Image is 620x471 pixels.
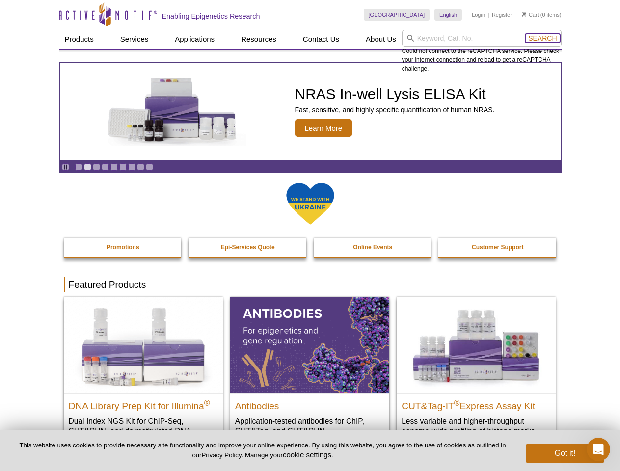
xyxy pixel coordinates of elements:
p: Fast, sensitive, and highly specific quantification of human NRAS. [295,105,495,114]
h2: Featured Products [64,277,557,292]
a: English [434,9,462,21]
a: Customer Support [438,238,557,257]
a: Cart [522,11,539,18]
a: Go to slide 3 [93,163,100,171]
a: Epi-Services Quote [189,238,307,257]
a: Login [472,11,485,18]
a: Go to slide 1 [75,163,82,171]
a: All Antibodies Antibodies Application-tested antibodies for ChIP, CUT&Tag, and CUT&RUN. [230,297,389,445]
button: cookie settings [283,450,331,459]
a: Go to slide 6 [119,163,127,171]
img: Your Cart [522,12,526,17]
input: Keyword, Cat. No. [402,30,562,47]
a: Online Events [314,238,432,257]
a: Go to slide 9 [146,163,153,171]
h2: DNA Library Prep Kit for Illumina [69,396,218,411]
img: DNA Library Prep Kit for Illumina [64,297,223,393]
a: Privacy Policy [201,451,241,459]
a: Services [114,30,155,49]
button: Got it! [526,444,604,463]
button: Search [525,34,560,43]
img: NRAS In-well Lysis ELISA Kit [99,78,246,146]
p: Less variable and higher-throughput genome-wide profiling of histone marks​. [402,416,551,436]
p: Application-tested antibodies for ChIP, CUT&Tag, and CUT&RUN. [235,416,384,436]
h2: NRAS In-well Lysis ELISA Kit [295,87,495,102]
li: | [488,9,489,21]
a: Go to slide 4 [102,163,109,171]
a: Go to slide 5 [110,163,118,171]
a: Go to slide 8 [137,163,144,171]
h2: Enabling Epigenetics Research [162,12,260,21]
a: Applications [169,30,220,49]
strong: Online Events [353,244,392,251]
strong: Epi-Services Quote [221,244,275,251]
h2: Antibodies [235,396,384,411]
a: Toggle autoplay [62,163,69,171]
strong: Promotions [107,244,139,251]
div: Could not connect to the reCAPTCHA service. Please check your internet connection and reload to g... [402,30,562,73]
img: We Stand With Ukraine [286,182,335,226]
a: Go to slide 2 [84,163,91,171]
a: CUT&Tag-IT® Express Assay Kit CUT&Tag-IT®Express Assay Kit Less variable and higher-throughput ge... [397,297,556,445]
li: (0 items) [522,9,562,21]
iframe: Intercom live chat [587,438,610,461]
article: NRAS In-well Lysis ELISA Kit [60,63,561,160]
a: [GEOGRAPHIC_DATA] [364,9,430,21]
h2: CUT&Tag-IT Express Assay Kit [402,396,551,411]
sup: ® [204,398,210,407]
img: All Antibodies [230,297,389,393]
a: Products [59,30,100,49]
strong: Customer Support [472,244,523,251]
a: Resources [235,30,282,49]
a: Register [492,11,512,18]
a: DNA Library Prep Kit for Illumina DNA Library Prep Kit for Illumina® Dual Index NGS Kit for ChIP-... [64,297,223,455]
a: Contact Us [297,30,345,49]
a: Go to slide 7 [128,163,135,171]
a: NRAS In-well Lysis ELISA Kit NRAS In-well Lysis ELISA Kit Fast, sensitive, and highly specific qu... [60,63,561,160]
a: About Us [360,30,402,49]
img: CUT&Tag-IT® Express Assay Kit [397,297,556,393]
span: Learn More [295,119,352,137]
a: Promotions [64,238,183,257]
p: This website uses cookies to provide necessary site functionality and improve your online experie... [16,441,510,460]
p: Dual Index NGS Kit for ChIP-Seq, CUT&RUN, and ds methylated DNA assays. [69,416,218,446]
sup: ® [454,398,460,407]
span: Search [528,34,557,42]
